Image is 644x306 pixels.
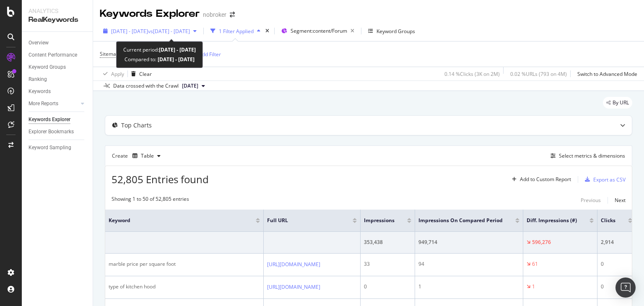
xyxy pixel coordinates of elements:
a: Keywords [29,87,87,96]
span: Impressions On Compared Period [418,217,503,224]
div: More Reports [29,99,58,108]
a: Overview [29,39,87,47]
span: 52,805 Entries found [112,172,209,186]
div: Keyword Sampling [29,143,71,152]
button: Apply [100,67,124,80]
div: Select metrics & dimensions [559,152,625,159]
div: Showing 1 to 50 of 52,805 entries [112,195,189,205]
div: arrow-right-arrow-left [230,12,235,18]
div: 2,914 [601,239,632,246]
button: Segment:content/Forum [278,24,358,38]
div: Export as CSV [593,176,626,183]
button: [DATE] [179,81,208,91]
div: Ranking [29,75,47,84]
span: By URL [613,100,629,105]
a: More Reports [29,99,78,108]
b: [DATE] - [DATE] [159,46,196,53]
b: [DATE] - [DATE] [156,56,195,63]
div: legacy label [603,97,632,109]
span: vs [DATE] - [DATE] [148,28,190,35]
button: Add to Custom Report [509,173,571,186]
a: [URL][DOMAIN_NAME] [267,283,320,291]
div: times [264,27,271,35]
div: Keyword Groups [377,28,415,35]
div: 0.02 % URLs ( 793 on 4M ) [510,70,567,78]
div: marble price per square foot [109,260,260,268]
span: Sitemaps [100,50,122,57]
a: Content Performance [29,51,87,60]
a: [URL][DOMAIN_NAME] [267,260,320,269]
button: Select metrics & dimensions [547,151,625,161]
a: Keyword Sampling [29,143,87,152]
div: 1 [418,283,519,290]
div: Next [615,197,626,204]
div: 33 [364,260,411,268]
div: Data crossed with the Crawl [113,82,179,90]
a: Ranking [29,75,87,84]
div: Keywords [29,87,51,96]
button: Add Filter [187,49,221,59]
a: Explorer Bookmarks [29,127,87,136]
div: 94 [418,260,519,268]
span: 2025 Sep. 1st [182,82,198,90]
div: 353,438 [364,239,411,246]
div: Keyword Groups [29,63,66,72]
button: Clear [128,67,152,80]
div: nobroker [203,10,226,19]
div: Explorer Bookmarks [29,127,74,136]
div: Content Performance [29,51,77,60]
div: Compared to: [125,54,195,64]
button: Switch to Advanced Mode [574,67,637,80]
span: Full URL [267,217,340,224]
span: Keyword [109,217,243,224]
a: Keywords Explorer [29,115,87,124]
div: Apply [111,70,124,78]
div: Switch to Advanced Mode [577,70,637,78]
div: Keywords Explorer [29,115,70,124]
div: Add to Custom Report [520,177,571,182]
span: Segment: content/Forum [291,27,347,34]
div: Open Intercom Messenger [615,277,636,298]
span: Clicks [601,217,615,224]
div: Analytics [29,7,86,15]
div: Keywords Explorer [100,7,200,21]
div: Top Charts [121,121,152,130]
div: type of kitchen hood [109,283,260,290]
span: Impressions [364,217,395,224]
span: [DATE] - [DATE] [111,28,148,35]
div: Table [141,153,154,158]
button: Next [615,195,626,205]
button: Table [129,149,164,163]
div: Previous [581,197,601,204]
button: [DATE] - [DATE]vs[DATE] - [DATE] [100,24,200,38]
a: Keyword Groups [29,63,87,72]
div: 596,276 [532,239,551,246]
div: 0 [601,260,632,268]
div: 949,714 [418,239,519,246]
div: 61 [532,260,538,268]
div: 0 [364,283,411,290]
div: Create [112,149,164,163]
span: Diff. Impressions (#) [527,217,577,224]
div: 1 [532,283,535,290]
div: RealKeywords [29,15,86,25]
div: 1 Filter Applied [219,28,254,35]
button: Keyword Groups [365,24,418,38]
button: Previous [581,195,601,205]
div: 0.14 % Clicks ( 3K on 2M ) [444,70,500,78]
div: 0 [601,283,632,290]
button: 1 Filter Applied [207,24,264,38]
div: Current period: [123,45,196,54]
div: Overview [29,39,49,47]
button: Export as CSV [582,173,626,186]
div: Clear [139,70,152,78]
div: Add Filter [199,51,221,58]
